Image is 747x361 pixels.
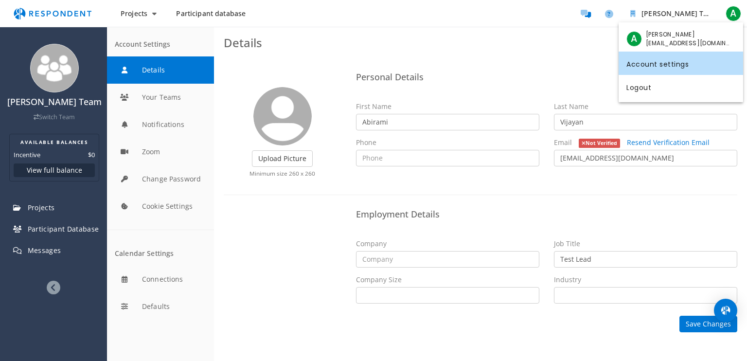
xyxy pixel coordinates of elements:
[714,299,737,322] div: Open Intercom Messenger
[646,30,731,39] span: [PERSON_NAME]
[619,75,743,98] a: Logout
[646,39,731,48] span: [EMAIL_ADDRESS][DOMAIN_NAME]
[619,52,743,75] a: Account settings
[626,31,642,47] span: A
